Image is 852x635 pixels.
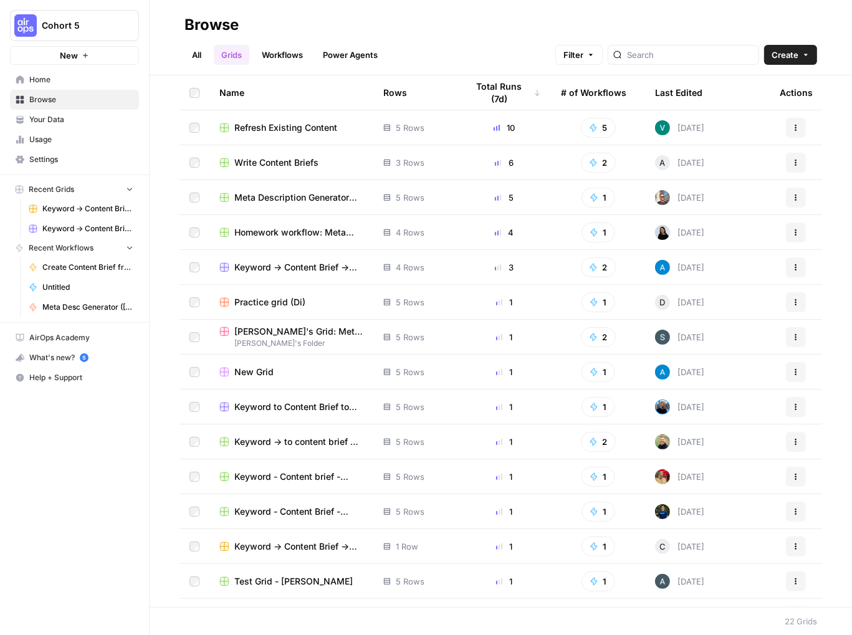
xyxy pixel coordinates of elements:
a: [PERSON_NAME]'s Grid: Meta Description[PERSON_NAME]'s Folder [219,325,363,349]
span: 5 Rows [396,296,424,308]
div: 1 [467,505,541,518]
a: Keyword -> Content Brief -> Article [219,261,363,274]
span: 5 Rows [396,401,424,413]
div: 4 [467,226,541,239]
span: 5 Rows [396,366,424,378]
img: 68soq3pkptmntqpesssmmm5ejrlv [655,504,670,519]
button: 1 [582,222,615,242]
div: 1 [467,575,541,588]
div: [DATE] [655,399,704,414]
span: Settings [29,154,133,165]
button: Recent Grids [10,180,139,199]
span: Create [772,49,798,61]
span: Your Data [29,114,133,125]
a: Test Grid - [PERSON_NAME] [219,575,363,588]
a: Keyword -> to content brief -> article [[PERSON_NAME]] [219,436,363,448]
a: Keyword - Content brief - Article (Airops builders) [219,470,363,483]
div: 10 [467,122,541,134]
div: 1 [467,401,541,413]
img: 68eax6o9931tp367ot61l5pewa28 [655,574,670,589]
a: Homework workflow: Meta Description ([GEOGRAPHIC_DATA]) Grid [219,226,363,239]
span: Write Content Briefs [234,156,318,169]
div: # of Workflows [561,75,626,110]
span: 1 Row [396,540,418,553]
div: Actions [780,75,813,110]
span: Help + Support [29,372,133,383]
button: 5 [581,118,616,138]
div: 22 Grids [785,615,817,628]
button: 1 [582,188,615,208]
span: 5 Rows [396,436,424,448]
span: 5 Rows [396,331,424,343]
span: Meta Desc Generator ([PERSON_NAME]) [42,302,133,313]
span: Home [29,74,133,85]
div: [DATE] [655,295,704,310]
a: Practice grid (Di) [219,296,363,308]
span: Keyword -> Content Brief -> Article [42,223,133,234]
a: Grids [214,45,249,65]
button: New [10,46,139,65]
button: 1 [582,571,615,591]
div: What's new? [11,348,138,367]
a: 5 [80,353,89,362]
span: 3 Rows [396,156,424,169]
button: 2 [581,432,616,452]
img: o3cqybgnmipr355j8nz4zpq1mc6x [655,260,670,275]
a: Browse [10,90,139,110]
span: Keyword - Content Brief - Article (Neighbor) [234,505,363,518]
div: [DATE] [655,155,704,170]
span: Meta Description Generator ([PERSON_NAME]) Grid [234,191,363,204]
div: 1 [467,470,541,483]
span: 5 Rows [396,122,424,134]
div: [DATE] [655,190,704,205]
span: Recent Grids [29,184,74,195]
span: Cohort 5 [42,19,117,32]
a: Your Data [10,110,139,130]
span: Recent Workflows [29,242,93,254]
span: 5 Rows [396,505,424,518]
a: Meta Description Generator ([PERSON_NAME]) Grid [219,191,363,204]
a: Keyword to Content Brief to Article [AirOps Builders] [219,401,363,413]
span: Create Content Brief from Keyword [42,262,133,273]
a: AirOps Academy [10,328,139,348]
span: Keyword to Content Brief to Article [AirOps Builders] [234,401,363,413]
a: All [184,45,209,65]
span: D [660,296,666,308]
div: [DATE] [655,469,704,484]
a: Keyword -> Content Brief -> Article [23,219,139,239]
div: 6 [467,156,541,169]
span: Keyword -> Content Brief -> Article (CH Copy) [234,540,363,553]
span: C [659,540,666,553]
img: 935t5o3ujyg5cl1tvksx6hltjbvk [655,120,670,135]
a: Usage [10,130,139,150]
a: Untitled [23,277,139,297]
div: 1 [467,436,541,448]
a: Create Content Brief from Keyword [23,257,139,277]
a: Settings [10,150,139,169]
div: [DATE] [655,225,704,240]
span: 4 Rows [396,261,424,274]
div: [DATE] [655,574,704,589]
img: o3cqybgnmipr355j8nz4zpq1mc6x [655,365,670,380]
text: 5 [82,355,85,361]
a: Refresh Existing Content [219,122,363,134]
span: Keyword -> to content brief -> article [[PERSON_NAME]] [234,436,363,448]
img: vio31xwqbzqwqde1387k1bp3keqw [655,225,670,240]
button: 1 [582,397,615,417]
div: 1 [467,331,541,343]
a: Workflows [254,45,310,65]
button: Help + Support [10,368,139,388]
button: Recent Workflows [10,239,139,257]
span: New [60,49,78,62]
a: Keyword -> Content Brief -> Article (CH Copy) [219,540,363,553]
button: 1 [582,362,615,382]
div: Browse [184,15,239,35]
a: Keyword -> Content Brief -> Article (CH Copy) [23,199,139,219]
span: Refresh Existing Content [234,122,337,134]
div: [DATE] [655,539,704,554]
div: [DATE] [655,330,704,345]
div: 1 [467,296,541,308]
span: A [660,156,666,169]
img: c90o7e1ao61rpt1hezbmgbk45k81 [655,434,670,449]
button: 2 [581,153,616,173]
